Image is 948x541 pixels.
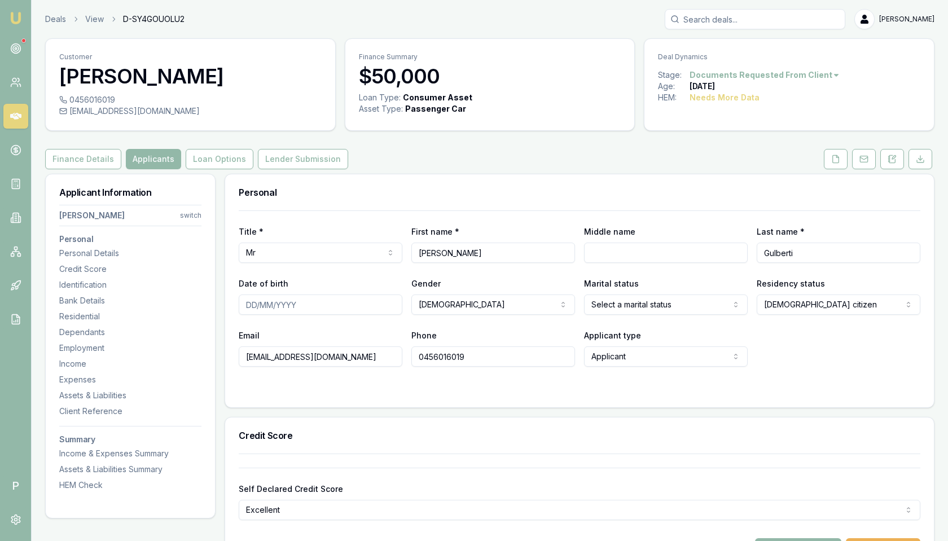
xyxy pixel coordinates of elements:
[359,52,621,61] p: Finance Summary
[658,92,690,103] div: HEM:
[59,295,201,306] div: Bank Details
[690,92,760,103] div: Needs More Data
[59,358,201,370] div: Income
[123,14,185,25] span: D-SY4GOUOLU2
[9,11,23,25] img: emu-icon-u.png
[59,188,201,197] h3: Applicant Information
[359,103,403,115] div: Asset Type :
[126,149,181,169] button: Applicants
[403,92,472,103] div: Consumer Asset
[59,464,201,475] div: Assets & Liabilities Summary
[59,406,201,417] div: Client Reference
[879,15,934,24] span: [PERSON_NAME]
[186,149,253,169] button: Loan Options
[405,103,466,115] div: Passenger Car
[59,52,322,61] p: Customer
[411,331,437,340] label: Phone
[59,390,201,401] div: Assets & Liabilities
[411,279,441,288] label: Gender
[59,248,201,259] div: Personal Details
[239,484,343,494] label: Self Declared Credit Score
[690,69,840,81] button: Documents Requested From Client
[239,331,260,340] label: Email
[183,149,256,169] a: Loan Options
[757,227,805,236] label: Last name *
[59,94,322,105] div: 0456016019
[59,279,201,291] div: Identification
[59,311,201,322] div: Residential
[3,473,28,498] span: P
[59,480,201,491] div: HEM Check
[239,188,920,197] h3: Personal
[258,149,348,169] button: Lender Submission
[85,14,104,25] a: View
[45,149,121,169] button: Finance Details
[665,9,845,29] input: Search deals
[59,327,201,338] div: Dependants
[59,210,125,221] div: [PERSON_NAME]
[59,235,201,243] h3: Personal
[59,342,201,354] div: Employment
[359,65,621,87] h3: $50,000
[124,149,183,169] a: Applicants
[59,105,322,117] div: [EMAIL_ADDRESS][DOMAIN_NAME]
[411,346,575,367] input: 0431 234 567
[239,431,920,440] h3: Credit Score
[359,92,401,103] div: Loan Type:
[45,14,66,25] a: Deals
[59,436,201,443] h3: Summary
[59,263,201,275] div: Credit Score
[411,227,459,236] label: First name *
[584,331,641,340] label: Applicant type
[584,227,635,236] label: Middle name
[45,14,185,25] nav: breadcrumb
[658,69,690,81] div: Stage:
[239,294,402,315] input: DD/MM/YYYY
[757,279,825,288] label: Residency status
[180,211,201,220] div: switch
[658,52,920,61] p: Deal Dynamics
[239,279,288,288] label: Date of birth
[690,81,715,92] div: [DATE]
[45,149,124,169] a: Finance Details
[658,81,690,92] div: Age:
[256,149,350,169] a: Lender Submission
[59,448,201,459] div: Income & Expenses Summary
[59,374,201,385] div: Expenses
[584,279,639,288] label: Marital status
[239,227,264,236] label: Title *
[59,65,322,87] h3: [PERSON_NAME]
